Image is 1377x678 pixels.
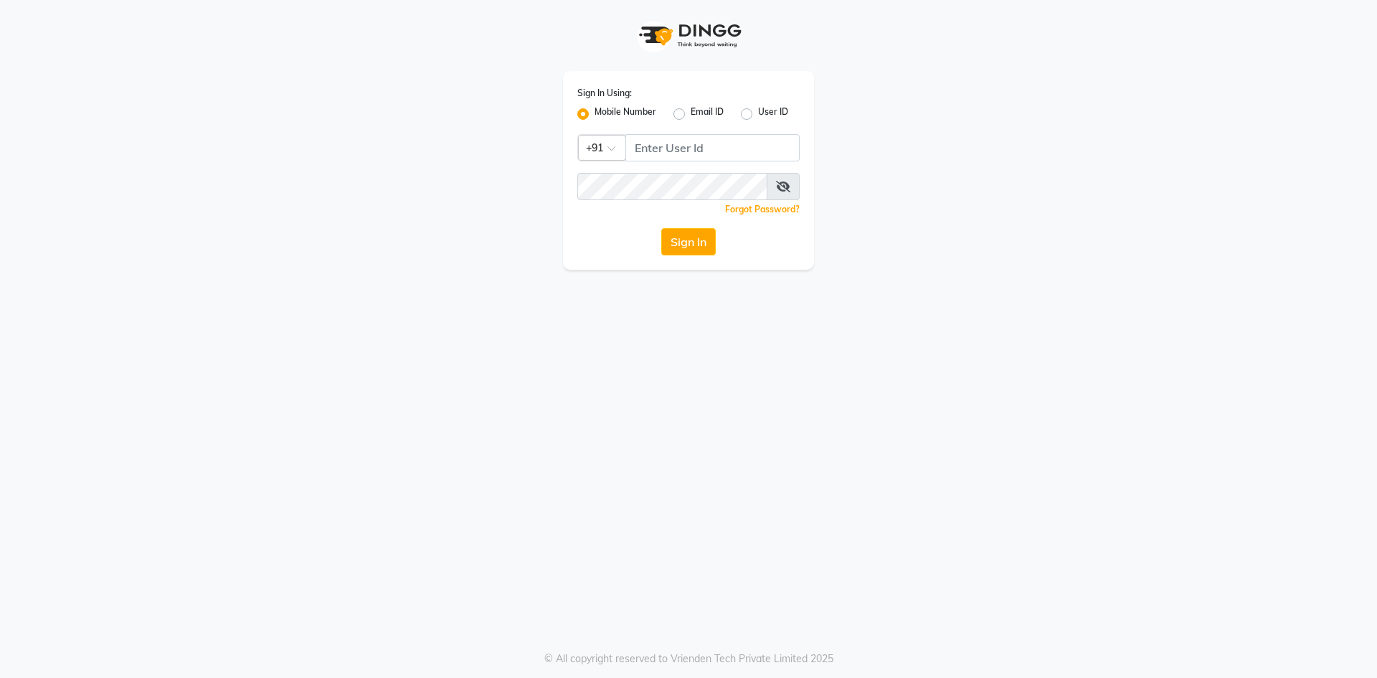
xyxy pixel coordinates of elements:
input: Username [625,134,800,161]
label: Email ID [691,105,724,123]
label: User ID [758,105,788,123]
button: Sign In [661,228,716,255]
a: Forgot Password? [725,204,800,215]
input: Username [577,173,767,200]
label: Sign In Using: [577,87,632,100]
img: logo1.svg [631,14,746,57]
label: Mobile Number [595,105,656,123]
